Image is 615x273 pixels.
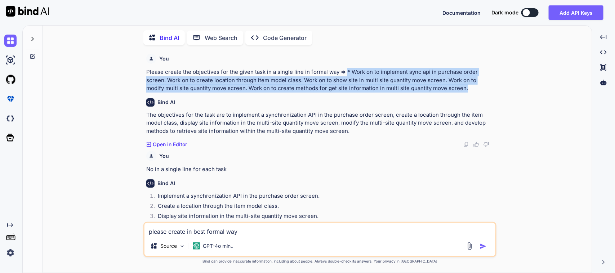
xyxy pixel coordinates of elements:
p: Bind AI [160,33,179,42]
img: chat [4,35,17,47]
li: Create a location through the item model class. [152,202,495,212]
img: ai-studio [4,54,17,66]
p: Bind can provide inaccurate information, including about people. Always double-check its answers.... [143,259,496,264]
p: The objectives for the task are to implement a synchronization API in the purchase order screen, ... [146,111,495,135]
p: Open in Editor [153,141,187,148]
h6: Bind AI [157,180,175,187]
img: Bind AI [6,6,49,17]
p: GPT-4o min.. [203,242,233,250]
h6: You [159,152,169,160]
img: Pick Models [179,243,185,249]
button: Documentation [442,9,481,17]
img: premium [4,93,17,105]
span: Documentation [442,10,481,16]
img: icon [480,243,487,250]
li: Implement a synchronization API in the purchase order screen. [152,192,495,202]
span: Dark mode [491,9,518,16]
img: githubLight [4,73,17,86]
p: Source [160,242,177,250]
img: attachment [465,242,474,250]
p: Please create the objectives for the given task in a single line in formal way => * Work on to im... [146,68,495,93]
li: Display site information in the multi-site quantity move screen. [152,212,495,222]
img: like [473,142,479,147]
img: darkCloudIdeIcon [4,112,17,125]
h6: Bind AI [157,99,175,106]
img: copy [463,142,469,147]
h6: You [159,55,169,62]
p: Code Generator [263,33,307,42]
img: GPT-4o mini [193,242,200,250]
img: settings [4,247,17,259]
img: dislike [483,142,489,147]
p: No in a single line for each task [146,165,495,174]
button: Add API Keys [549,5,603,20]
p: Web Search [205,33,237,42]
